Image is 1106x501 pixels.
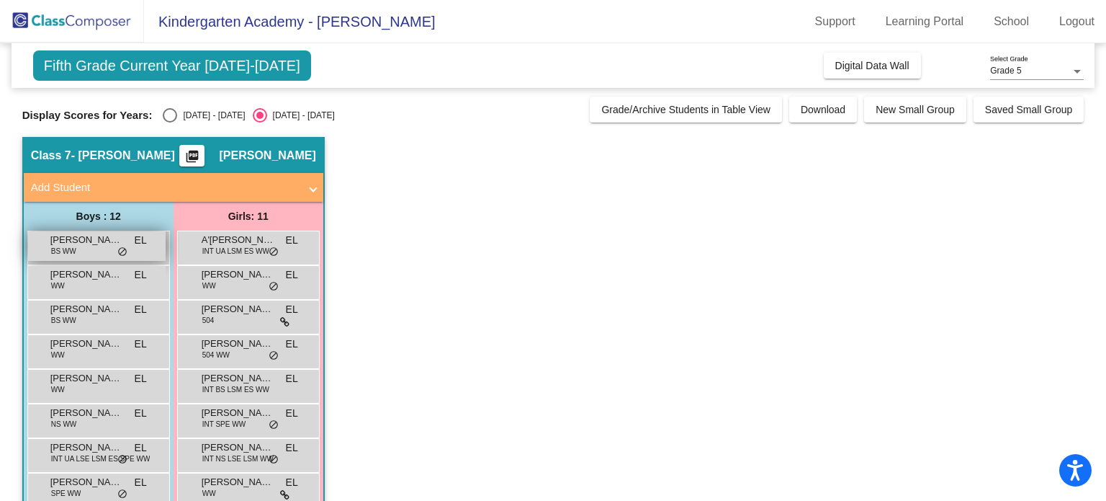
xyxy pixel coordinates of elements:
[179,145,204,167] button: Print Students Details
[135,406,147,421] span: EL
[202,453,274,464] span: INT NS LSE LSM WW
[50,406,122,420] span: [PERSON_NAME]
[286,267,298,283] span: EL
[117,247,127,258] span: do_not_disturb_alt
[117,454,127,466] span: do_not_disturb_alt
[174,202,323,231] div: Girls: 11
[864,97,966,123] button: New Small Group
[269,350,279,362] span: do_not_disturb_alt
[135,371,147,386] span: EL
[135,302,147,317] span: EL
[269,247,279,258] span: do_not_disturb_alt
[202,475,274,489] span: [PERSON_NAME]
[286,302,298,317] span: EL
[982,10,1040,33] a: School
[804,10,867,33] a: Support
[590,97,782,123] button: Grade/Archive Students in Table View
[135,337,147,352] span: EL
[267,109,335,122] div: [DATE] - [DATE]
[50,440,122,455] span: [PERSON_NAME]
[1048,10,1106,33] a: Logout
[269,281,279,293] span: do_not_disturb_alt
[286,371,298,386] span: EL
[135,440,147,456] span: EL
[269,420,279,431] span: do_not_disturb_alt
[50,371,122,386] span: [PERSON_NAME]
[51,453,150,464] span: INT UA LSE LSM ES SPE WW
[24,173,323,202] mat-expansion-panel-header: Add Student
[31,179,299,196] mat-panel-title: Add Student
[51,315,76,326] span: BS WW
[135,475,147,490] span: EL
[31,148,71,163] span: Class 7
[51,280,65,291] span: WW
[51,488,81,499] span: SPE WW
[202,350,230,360] span: 504 WW
[51,350,65,360] span: WW
[202,371,274,386] span: [PERSON_NAME]
[202,233,274,247] span: A'[PERSON_NAME]
[202,315,215,326] span: 504
[24,202,174,231] div: Boys : 12
[202,488,216,499] span: WW
[50,233,122,247] span: [PERSON_NAME]
[835,60,909,71] span: Digital Data Wall
[50,267,122,282] span: [PERSON_NAME]
[202,419,246,430] span: INT SPE WW
[22,109,153,122] span: Display Scores for Years:
[163,108,334,123] mat-radio-group: Select an option
[50,337,122,351] span: [PERSON_NAME]
[71,148,175,163] span: - [PERSON_NAME]
[33,50,311,81] span: Fifth Grade Current Year [DATE]-[DATE]
[286,440,298,456] span: EL
[51,419,77,430] span: NS WW
[286,406,298,421] span: EL
[202,302,274,316] span: [PERSON_NAME]
[219,148,315,163] span: [PERSON_NAME]
[50,475,122,489] span: [PERSON_NAME]
[202,246,269,257] span: INT UA LSM ES WW
[286,233,298,248] span: EL
[824,53,921,79] button: Digital Data Wall
[801,104,845,115] span: Download
[177,109,245,122] div: [DATE] - [DATE]
[985,104,1072,115] span: Saved Small Group
[51,246,76,257] span: BS WW
[286,337,298,352] span: EL
[202,440,274,455] span: [PERSON_NAME]
[202,406,274,420] span: [PERSON_NAME]
[117,489,127,500] span: do_not_disturb_alt
[974,97,1084,123] button: Saved Small Group
[202,384,269,395] span: INT BS LSM ES WW
[202,267,274,282] span: [PERSON_NAME]
[269,454,279,466] span: do_not_disturb_alt
[202,337,274,351] span: [PERSON_NAME]
[135,233,147,248] span: EL
[789,97,857,123] button: Download
[286,475,298,490] span: EL
[990,66,1021,76] span: Grade 5
[202,280,216,291] span: WW
[876,104,955,115] span: New Small Group
[51,384,65,395] span: WW
[601,104,770,115] span: Grade/Archive Students in Table View
[144,10,436,33] span: Kindergarten Academy - [PERSON_NAME]
[874,10,976,33] a: Learning Portal
[135,267,147,283] span: EL
[184,149,201,169] mat-icon: picture_as_pdf
[50,302,122,316] span: [PERSON_NAME]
